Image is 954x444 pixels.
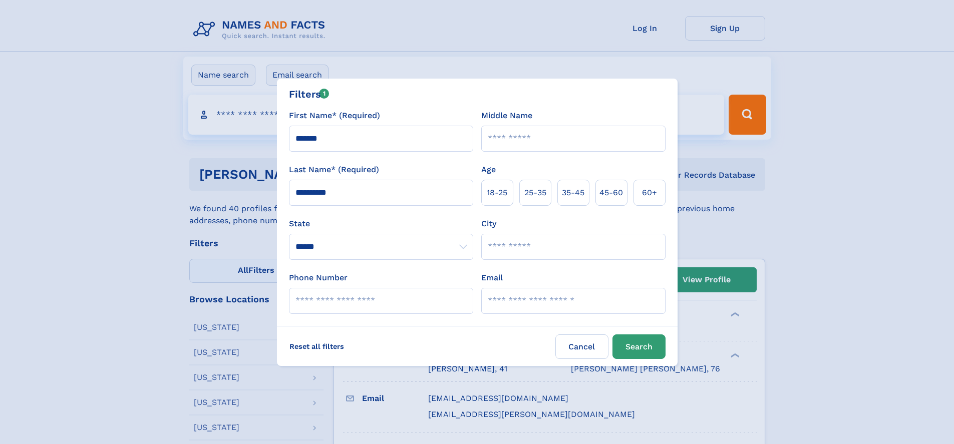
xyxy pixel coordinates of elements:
[562,187,584,199] span: 35‑45
[481,110,532,122] label: Middle Name
[599,187,623,199] span: 45‑60
[283,334,351,358] label: Reset all filters
[481,218,496,230] label: City
[487,187,507,199] span: 18‑25
[612,334,666,359] button: Search
[524,187,546,199] span: 25‑35
[289,110,380,122] label: First Name* (Required)
[289,272,348,284] label: Phone Number
[481,272,503,284] label: Email
[555,334,608,359] label: Cancel
[481,164,496,176] label: Age
[289,164,379,176] label: Last Name* (Required)
[642,187,657,199] span: 60+
[289,87,330,102] div: Filters
[289,218,473,230] label: State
